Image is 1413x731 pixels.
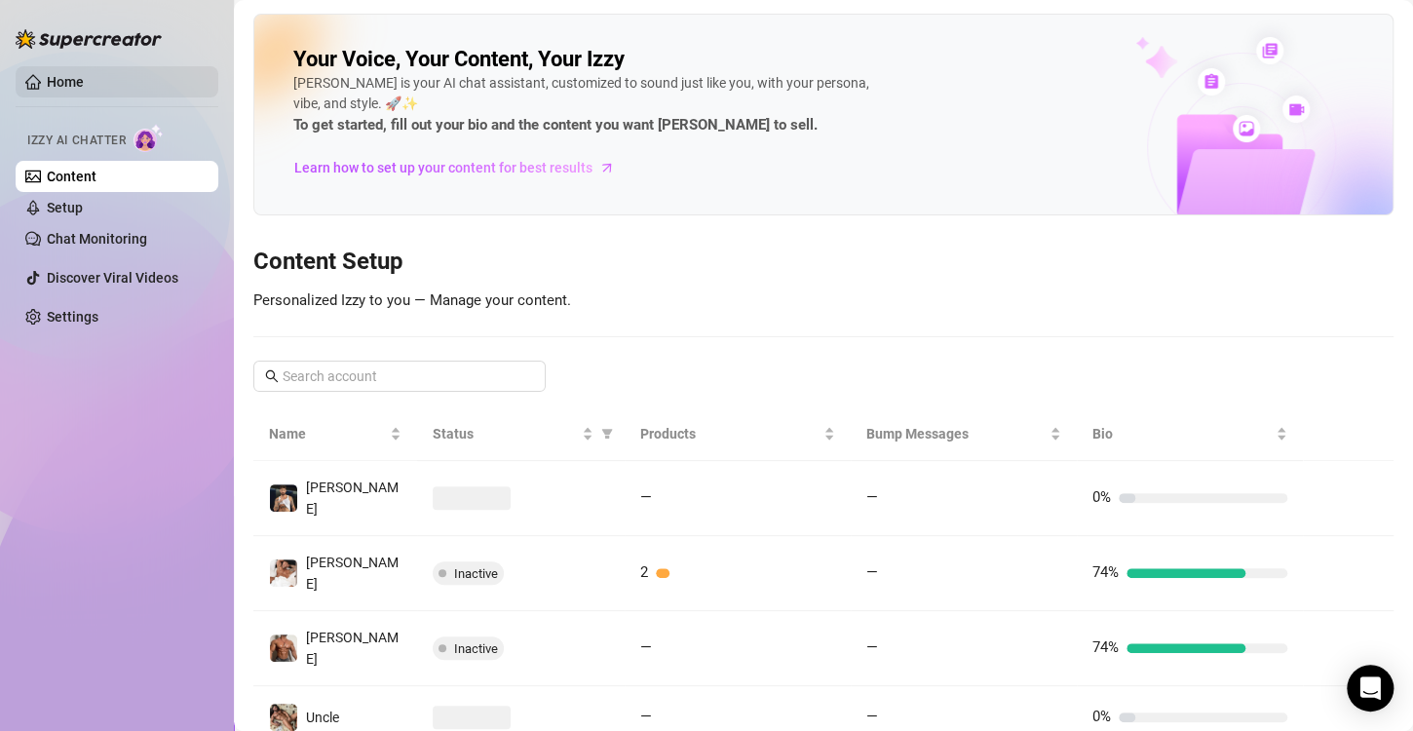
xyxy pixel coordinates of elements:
span: Inactive [454,566,498,581]
span: — [640,708,652,725]
div: [PERSON_NAME] is your AI chat assistant, customized to sound just like you, with your persona, vi... [293,73,878,137]
img: Jake [270,559,297,587]
span: Products [640,423,820,444]
a: Home [47,74,84,90]
th: Products [625,407,851,461]
a: Settings [47,309,98,325]
span: filter [601,428,613,440]
a: Setup [47,200,83,215]
span: Bump Messages [866,423,1046,444]
strong: To get started, fill out your bio and the content you want [PERSON_NAME] to sell. [293,116,818,134]
span: Status [433,423,578,444]
span: [PERSON_NAME] [306,480,399,517]
div: Open Intercom Messenger [1347,665,1394,712]
span: Izzy AI Chatter [27,132,126,150]
h2: Your Voice, Your Content, Your Izzy [293,46,625,73]
th: Status [417,407,625,461]
span: — [866,708,878,725]
span: — [640,488,652,506]
img: David [270,635,297,662]
span: Name [269,423,386,444]
span: Uncle [306,710,339,725]
span: 74% [1092,638,1119,656]
img: Chris [270,484,297,512]
span: 2 [640,563,648,581]
span: Learn how to set up your content for best results [294,157,592,178]
a: Learn how to set up your content for best results [293,152,630,183]
span: Inactive [454,641,498,656]
a: Discover Viral Videos [47,270,178,286]
span: 0% [1092,488,1111,506]
img: AI Chatter [134,124,164,152]
span: — [640,638,652,656]
span: filter [597,419,617,448]
span: [PERSON_NAME] [306,630,399,667]
span: arrow-right [597,158,617,177]
span: — [866,488,878,506]
span: 74% [1092,563,1119,581]
img: logo-BBDzfeDw.svg [16,29,162,49]
span: Personalized Izzy to you — Manage your content. [253,291,571,309]
span: 0% [1092,708,1111,725]
a: Chat Monitoring [47,231,147,247]
a: Content [47,169,96,184]
span: Bio [1092,423,1272,444]
th: Bump Messages [851,407,1077,461]
span: search [265,369,279,383]
span: — [866,638,878,656]
h3: Content Setup [253,247,1394,278]
th: Bio [1077,407,1303,461]
th: Name [253,407,417,461]
input: Search account [283,365,518,387]
span: [PERSON_NAME] [306,555,399,592]
img: Uncle [270,704,297,731]
img: ai-chatter-content-library-cLFOSyPT.png [1090,16,1393,214]
span: — [866,563,878,581]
